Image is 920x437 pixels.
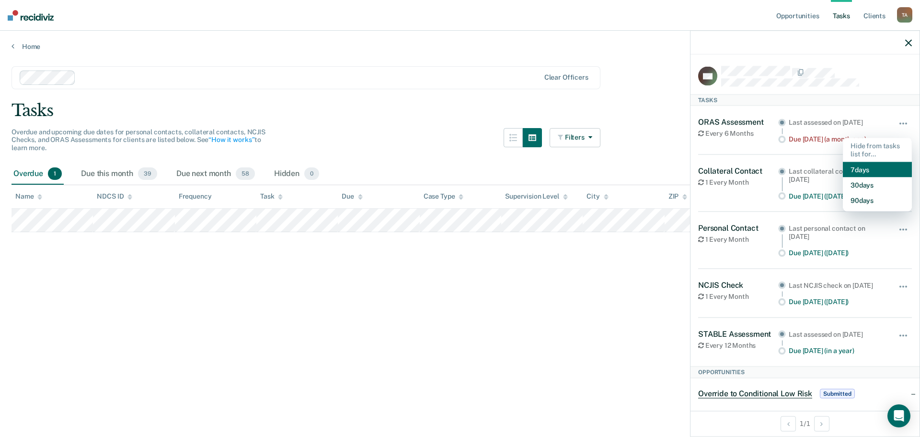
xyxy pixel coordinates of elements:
[272,164,321,185] div: Hidden
[505,192,568,201] div: Supervision Level
[814,416,829,431] button: Next Client
[690,94,920,106] div: Tasks
[820,389,855,398] span: Submitted
[789,192,885,200] div: Due [DATE] ([DATE])
[698,117,778,126] div: ORAS Assessment
[887,404,910,427] div: Open Intercom Messenger
[690,378,920,409] div: Override to Conditional Low RiskSubmitted
[11,101,908,120] div: Tasks
[698,223,778,232] div: Personal Contact
[8,10,54,21] img: Recidiviz
[789,224,885,240] div: Last personal contact on [DATE]
[668,192,688,201] div: ZIP
[11,164,64,185] div: Overdue
[789,347,885,355] div: Due [DATE] (in a year)
[79,164,159,185] div: Due this month
[304,167,319,180] span: 0
[698,166,778,175] div: Collateral Contact
[698,178,778,187] div: 1 Every Month
[789,281,885,289] div: Last NCJIS check on [DATE]
[11,128,265,152] span: Overdue and upcoming due dates for personal contacts, collateral contacts, NCJIS Checks, and ORAS...
[208,136,254,143] a: “How it works”
[698,130,778,138] div: Every 6 Months
[843,177,912,192] button: 30 days
[97,192,132,201] div: NDCS ID
[843,162,912,177] button: 7 days
[260,192,283,201] div: Task
[698,235,778,243] div: 1 Every Month
[698,280,778,289] div: NCJIS Check
[698,292,778,300] div: 1 Every Month
[342,192,363,201] div: Due
[138,167,157,180] span: 39
[843,192,912,208] button: 90 days
[586,192,608,201] div: City
[698,389,812,398] span: Override to Conditional Low Risk
[544,73,588,82] div: Clear officers
[789,330,885,338] div: Last assessed on [DATE]
[789,118,885,126] div: Last assessed on [DATE]
[690,366,920,378] div: Opportunities
[48,167,62,180] span: 1
[179,192,212,201] div: Frequency
[11,42,908,51] a: Home
[174,164,257,185] div: Due next month
[897,7,912,23] div: T A
[698,329,778,338] div: STABLE Assessment
[789,167,885,183] div: Last collateral contact on [DATE]
[424,192,464,201] div: Case Type
[789,249,885,257] div: Due [DATE] ([DATE])
[236,167,255,180] span: 58
[781,416,796,431] button: Previous Client
[789,135,885,143] div: Due [DATE] (a month ago)
[698,341,778,349] div: Every 12 Months
[843,138,912,162] div: Hide from tasks list for...
[15,192,42,201] div: Name
[550,128,600,147] button: Filters
[789,298,885,306] div: Due [DATE] ([DATE])
[690,411,920,436] div: 1 / 1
